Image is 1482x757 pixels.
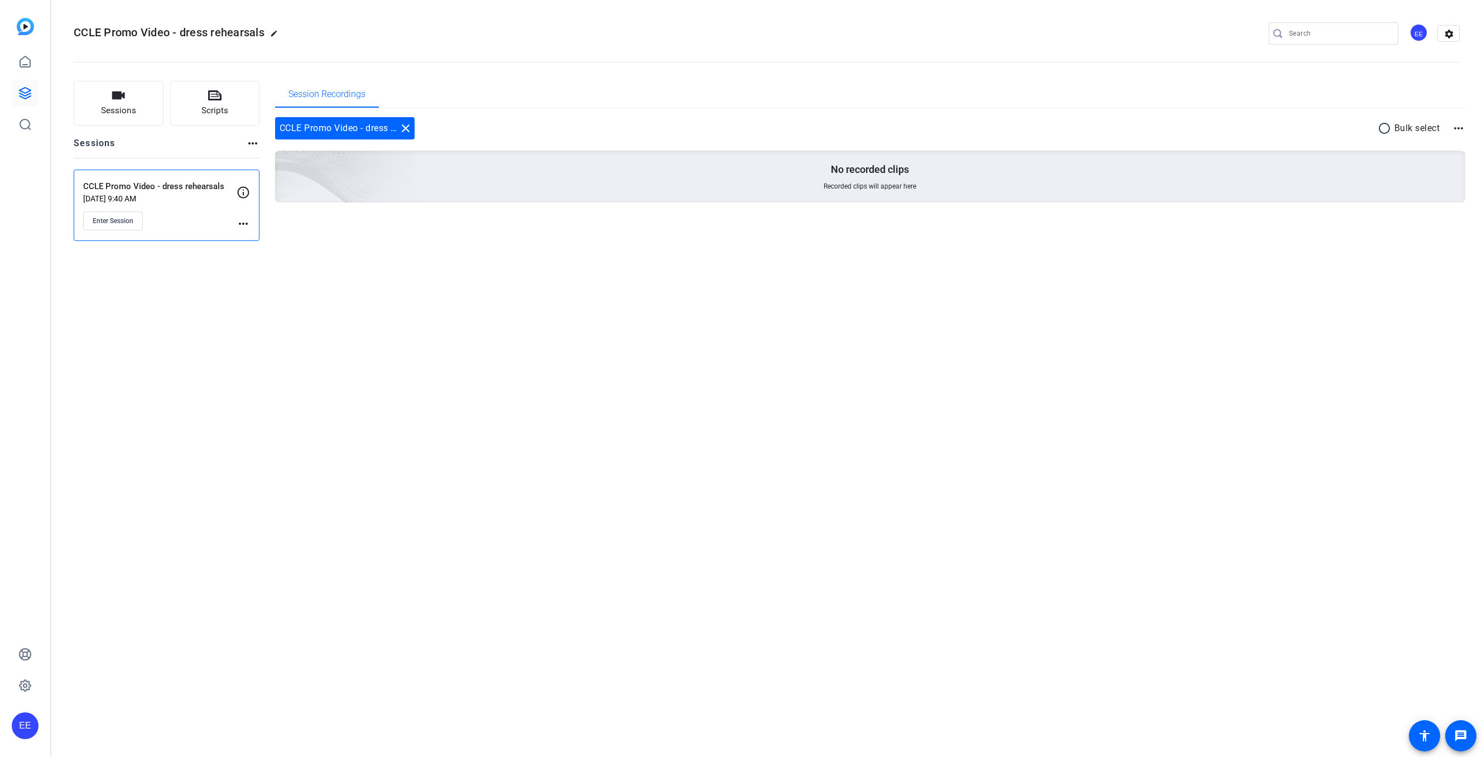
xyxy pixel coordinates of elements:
img: blue-gradient.svg [17,18,34,35]
mat-icon: accessibility [1418,729,1431,742]
mat-icon: message [1454,729,1467,742]
span: Sessions [101,104,136,117]
div: EE [12,712,39,739]
ngx-avatar: Elvis Evans [1409,23,1429,43]
p: Bulk select [1394,122,1440,135]
span: Scripts [201,104,228,117]
div: EE [1409,23,1428,42]
mat-icon: more_horiz [1452,122,1465,135]
span: Enter Session [93,216,133,225]
mat-icon: radio_button_unchecked [1378,122,1394,135]
p: No recorded clips [831,163,909,176]
p: CCLE Promo Video - dress rehearsals [83,180,237,193]
div: CCLE Promo Video - dress rehearsals [275,117,415,139]
button: Scripts [170,81,260,126]
span: Session Recordings [288,90,365,99]
mat-icon: more_horiz [246,137,259,150]
mat-icon: close [399,122,412,135]
span: CCLE Promo Video - dress rehearsals [74,26,264,39]
input: Search [1289,27,1389,40]
button: Sessions [74,81,163,126]
p: [DATE] 9:40 AM [83,194,237,203]
img: embarkstudio-empty-session.png [150,40,416,282]
mat-icon: edit [270,30,283,43]
mat-icon: more_horiz [237,217,250,230]
button: Enter Session [83,211,143,230]
h2: Sessions [74,137,116,158]
mat-icon: settings [1438,26,1460,42]
span: Recorded clips will appear here [824,182,916,191]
